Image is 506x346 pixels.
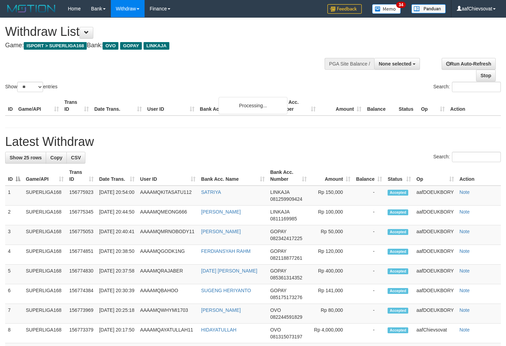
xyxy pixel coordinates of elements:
td: 1 [5,186,23,206]
span: Copy 0811169985 to clipboard [270,216,297,221]
td: [DATE] 20:30:39 [96,284,137,304]
td: aafDOEUKBORY [414,225,457,245]
td: Rp 150,000 [309,186,353,206]
span: Accepted [388,249,408,255]
td: [DATE] 20:54:00 [96,186,137,206]
span: LINKAJA [144,42,169,50]
td: Rp 4,000,000 [309,324,353,343]
td: Rp 141,000 [309,284,353,304]
th: Bank Acc. Number: activate to sort column ascending [267,166,309,186]
th: Bank Acc. Name: activate to sort column ascending [198,166,267,186]
a: HIDAYATULLAH [201,327,236,333]
input: Search: [452,152,501,162]
td: 156773969 [66,304,96,324]
div: PGA Site Balance / [325,58,374,70]
td: AAAAMQGODK1NG [137,245,198,265]
span: Accepted [388,209,408,215]
td: [DATE] 20:37:58 [96,265,137,284]
span: Copy 085361314352 to clipboard [270,275,302,280]
th: Status: activate to sort column ascending [385,166,414,186]
td: Rp 50,000 [309,225,353,245]
td: 156774851 [66,245,96,265]
input: Search: [452,82,501,92]
td: Rp 100,000 [309,206,353,225]
th: Action [447,96,501,116]
th: Trans ID [62,96,92,116]
td: SUPERLIGA168 [23,245,66,265]
td: SUPERLIGA168 [23,186,66,206]
th: Action [457,166,501,186]
td: 2 [5,206,23,225]
th: Balance [364,96,396,116]
td: - [353,245,385,265]
td: 5 [5,265,23,284]
a: FERDIANSYAH RAHM [201,248,251,254]
td: SUPERLIGA168 [23,284,66,304]
div: Processing... [219,97,287,114]
span: OVO [270,327,281,333]
a: Note [460,307,470,313]
td: aafDOEUKBORY [414,304,457,324]
td: aafDOEUKBORY [414,245,457,265]
td: [DATE] 20:25:18 [96,304,137,324]
th: User ID [145,96,197,116]
th: Date Trans.: activate to sort column ascending [96,166,137,186]
th: Bank Acc. Number [273,96,318,116]
td: - [353,304,385,324]
td: 156775053 [66,225,96,245]
button: None selected [374,58,420,70]
td: AAAAMQRAJABER [137,265,198,284]
a: Note [460,268,470,274]
a: Note [460,209,470,215]
span: GOPAY [270,248,286,254]
td: aafDOEUKBORY [414,265,457,284]
th: Status [396,96,418,116]
a: Note [460,229,470,234]
th: Date Trans. [92,96,145,116]
td: - [353,225,385,245]
span: GOPAY [270,268,286,274]
td: SUPERLIGA168 [23,324,66,343]
a: [PERSON_NAME] [201,209,241,215]
img: panduan.png [411,4,446,13]
a: CSV [66,152,85,164]
a: Note [460,248,470,254]
td: AAAAMQAYATULLAH11 [137,324,198,343]
th: Amount: activate to sort column ascending [309,166,353,186]
td: Rp 80,000 [309,304,353,324]
a: Copy [46,152,67,164]
td: AAAAMQKITASATU112 [137,186,198,206]
td: Rp 400,000 [309,265,353,284]
span: None selected [379,61,411,67]
span: GOPAY [270,288,286,293]
a: SATRIYA [201,189,221,195]
th: Op [418,96,447,116]
td: - [353,284,385,304]
span: Accepted [388,327,408,333]
a: [PERSON_NAME] [201,307,241,313]
a: Run Auto-Refresh [442,58,496,70]
td: 156775345 [66,206,96,225]
td: aafDOEUKBORY [414,284,457,304]
a: [DATE] [PERSON_NAME] [201,268,257,274]
td: - [353,324,385,343]
span: Accepted [388,229,408,235]
span: GOPAY [120,42,142,50]
td: SUPERLIGA168 [23,304,66,324]
label: Search: [433,82,501,92]
td: 6 [5,284,23,304]
th: Balance: activate to sort column ascending [353,166,385,186]
a: Show 25 rows [5,152,46,164]
label: Search: [433,152,501,162]
span: GOPAY [270,229,286,234]
span: Show 25 rows [10,155,42,160]
th: Bank Acc. Name [197,96,273,116]
td: - [353,186,385,206]
h1: Withdraw List [5,25,330,39]
td: 7 [5,304,23,324]
td: AAAAMQMRNOBODY11 [137,225,198,245]
td: aafDOEUKBORY [414,186,457,206]
th: User ID: activate to sort column ascending [137,166,198,186]
td: aafDOEUKBORY [414,206,457,225]
th: ID [5,96,15,116]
